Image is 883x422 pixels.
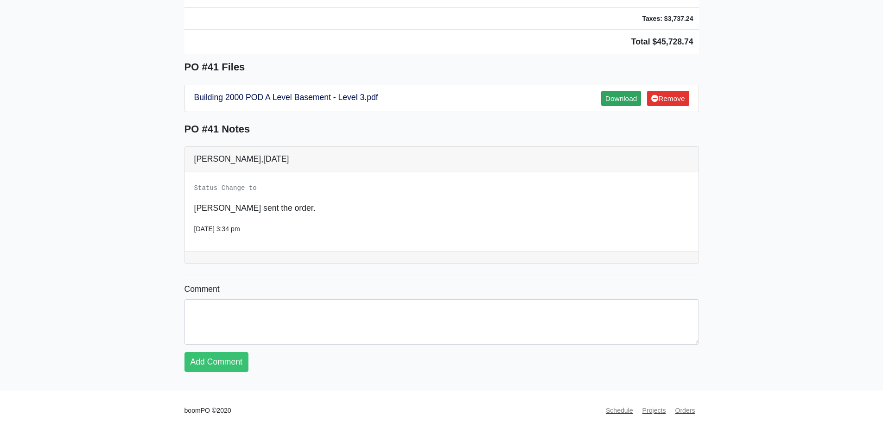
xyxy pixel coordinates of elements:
td: Total $45,728.74 [184,30,699,54]
a: Orders [671,402,699,420]
span: [DATE] [263,154,289,164]
small: boomPO ©2020 [184,405,231,416]
a: Remove [647,91,689,106]
a: Projects [639,402,670,420]
h5: PO #41 Notes [184,123,699,135]
a: Schedule [602,402,637,420]
small: [DATE] 3:34 pm [194,225,240,233]
a: Add Comment [184,352,248,372]
label: Comment [184,283,220,296]
a: Building 2000 POD A Level Basement - Level 3.pdf [194,93,378,102]
h5: PO #41 Files [184,61,699,73]
small: Status Change to [194,184,257,192]
span: [PERSON_NAME] sent the order. [194,203,316,213]
a: Download [601,91,641,106]
td: Taxes: $3,737.24 [618,7,699,30]
div: [PERSON_NAME], [185,147,699,171]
